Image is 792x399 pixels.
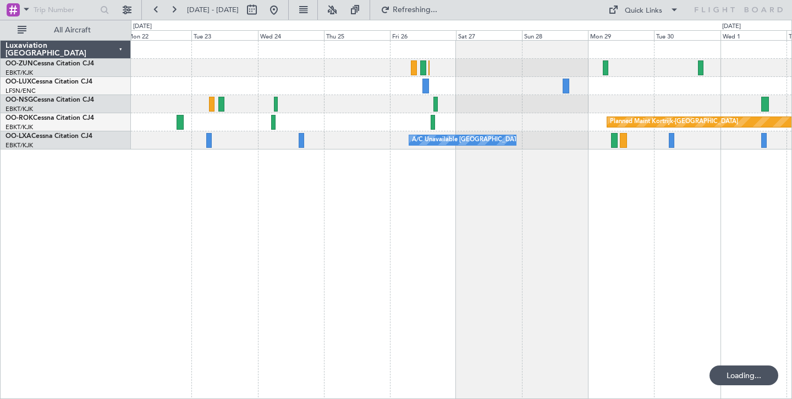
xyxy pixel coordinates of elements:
div: Loading... [710,365,778,385]
a: EBKT/KJK [5,123,33,131]
button: All Aircraft [12,21,119,39]
span: OO-LXA [5,133,31,140]
div: Thu 25 [324,30,390,40]
a: OO-LXACessna Citation CJ4 [5,133,92,140]
div: Mon 22 [125,30,191,40]
div: Sat 27 [456,30,522,40]
a: OO-LUXCessna Citation CJ4 [5,79,92,85]
div: Planned Maint Kortrijk-[GEOGRAPHIC_DATA] [610,114,738,130]
div: [DATE] [722,22,741,31]
div: A/C Unavailable [GEOGRAPHIC_DATA] ([GEOGRAPHIC_DATA] National) [412,132,617,148]
div: Fri 26 [390,30,456,40]
span: OO-LUX [5,79,31,85]
a: EBKT/KJK [5,69,33,77]
input: Trip Number [34,2,97,18]
span: All Aircraft [29,26,116,34]
span: [DATE] - [DATE] [187,5,239,15]
a: EBKT/KJK [5,105,33,113]
div: Mon 29 [588,30,654,40]
button: Refreshing... [376,1,442,19]
a: OO-NSGCessna Citation CJ4 [5,97,94,103]
a: OO-ZUNCessna Citation CJ4 [5,60,94,67]
a: OO-ROKCessna Citation CJ4 [5,115,94,121]
div: Tue 23 [191,30,257,40]
div: Wed 24 [258,30,324,40]
div: Sun 28 [522,30,588,40]
div: Wed 1 [721,30,787,40]
a: LFSN/ENC [5,87,36,95]
a: EBKT/KJK [5,141,33,149]
div: [DATE] [133,22,152,31]
button: Quick Links [603,1,684,19]
span: Refreshing... [392,6,438,14]
div: Tue 30 [654,30,720,40]
span: OO-ZUN [5,60,33,67]
span: OO-NSG [5,97,33,103]
span: OO-ROK [5,115,33,121]
div: Quick Links [625,5,662,16]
